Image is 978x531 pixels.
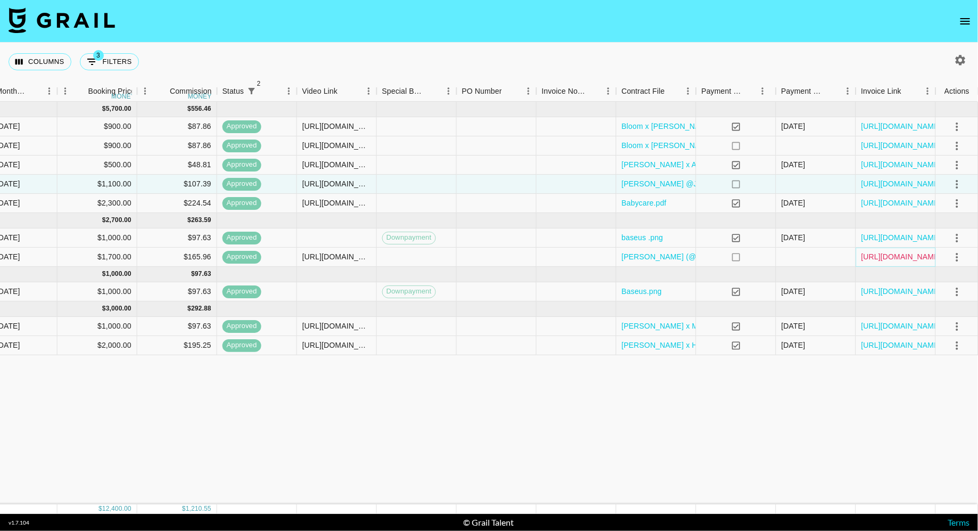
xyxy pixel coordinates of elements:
span: approved [223,141,261,151]
div: $ [188,304,192,313]
a: baseus .png [622,232,663,243]
div: 2 active filters [244,84,259,99]
div: $1,000.00 [57,228,137,248]
div: https://www.instagram.com/reel/DLP1UZJOhhg/?igsh=NzVjZHA4M3A4cWVy&wa_logging_event=video_play_open [302,321,371,331]
button: select merge strategy [948,118,966,136]
span: approved [223,160,261,170]
a: [URL][DOMAIN_NAME] [861,321,942,331]
div: $1,100.00 [57,175,137,194]
span: approved [223,233,261,243]
div: Payment Sent Date [782,81,825,102]
button: Show filters [80,53,139,70]
div: 02/09/2025 [782,121,806,132]
div: 08/09/2025 [782,198,806,208]
a: [PERSON_NAME] @Jessicababy Persephone Influencer Agreement.docx [622,178,872,189]
div: https://www.instagram.com/reel/DOHMiLrkeyx/?igsh=MXA4YW9lcDNwNGxpcw%3D%3D [302,198,371,208]
button: select merge strategy [948,137,966,155]
div: $195.25 [137,336,217,355]
span: 2 [253,78,264,89]
button: Menu [755,83,771,99]
div: $97.63 [137,282,217,301]
div: 06/08/2025 [782,286,806,297]
div: 1,210.55 [186,504,211,513]
a: [PERSON_NAME] x Meditherapy.pdf [622,321,746,331]
div: 556.46 [191,104,211,113]
div: https://www.instagram.com/reel/DPEdfKUkf11/?igsh=dmptNHdpaDlpZWVk [302,140,371,151]
div: Video Link [297,81,377,102]
div: Commission [170,81,212,102]
div: 3,000.00 [106,304,132,313]
div: $ [102,216,106,225]
div: Invoice Notes [537,81,617,102]
button: Menu [57,83,73,99]
a: [URL][DOMAIN_NAME] [861,159,942,170]
a: [URL][DOMAIN_NAME] [861,178,942,189]
div: 12,400.00 [102,504,132,513]
div: 16/09/2025 [782,159,806,170]
button: Sort [825,84,840,99]
a: Terms [948,517,969,527]
div: Special Booking Type [382,81,426,102]
div: $ [182,504,186,513]
span: Downpayment [383,287,435,297]
button: Sort [502,84,517,99]
a: [PERSON_NAME] (@jessicababy) TikTok Campaign - [PERSON_NAME] (Full Usage).pdf [622,251,925,262]
span: Downpayment [383,233,435,243]
div: Payment Sent Date [776,81,856,102]
div: https://www.instagram.com/reel/DOgnXX4EfcI/?igsh=MTRtYTV3ZWFiaTh0bA%3D%3D [302,159,371,170]
button: Sort [743,84,758,99]
button: select merge strategy [948,248,966,266]
button: Sort [155,84,170,99]
button: Sort [426,84,441,99]
a: [URL][DOMAIN_NAME] [861,140,942,151]
div: $87.86 [137,136,217,156]
div: $900.00 [57,117,137,136]
div: Invoice Notes [542,81,586,102]
div: 263.59 [191,216,211,225]
div: $107.39 [137,175,217,194]
a: Baseus.png [622,286,662,297]
div: https://www.tiktok.com/@jessicababy/video/7535859625703312671?_t=ZM-8ygZDJvjxll&_r=1 [302,251,371,262]
button: Menu [840,83,856,99]
div: 2,700.00 [106,216,132,225]
button: Menu [680,83,696,99]
div: money [188,93,212,100]
div: $2,300.00 [57,194,137,213]
button: Menu [42,83,57,99]
img: Grail Talent [9,7,115,33]
div: Contract File [622,81,665,102]
div: 5,700.00 [106,104,132,113]
div: $ [102,269,106,279]
span: approved [223,198,261,208]
div: $97.63 [137,228,217,248]
div: PO Number [457,81,537,102]
div: Contract File [617,81,696,102]
a: [URL][DOMAIN_NAME] [861,340,942,350]
div: $224.54 [137,194,217,213]
a: [PERSON_NAME] x Hello Fresh.png [622,340,746,350]
button: select merge strategy [948,317,966,336]
div: 292.88 [191,304,211,313]
div: $2,000.00 [57,336,137,355]
button: open drawer [955,11,976,32]
div: $ [191,269,195,279]
div: 1,000.00 [106,269,132,279]
button: Menu [601,83,617,99]
div: $ [102,304,106,313]
button: Sort [27,84,42,99]
div: Booking Price [88,81,135,102]
div: Payment Sent [696,81,776,102]
div: $ [188,104,192,113]
div: $ [102,104,106,113]
button: Select columns [9,53,71,70]
span: approved [223,340,261,350]
span: approved [223,121,261,132]
div: Payment Sent [702,81,743,102]
div: $1,700.00 [57,248,137,267]
button: select merge strategy [948,175,966,193]
button: Menu [920,83,936,99]
a: [URL][DOMAIN_NAME] [861,286,942,297]
div: $900.00 [57,136,137,156]
div: Invoice Link [856,81,936,102]
div: money [111,93,135,100]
